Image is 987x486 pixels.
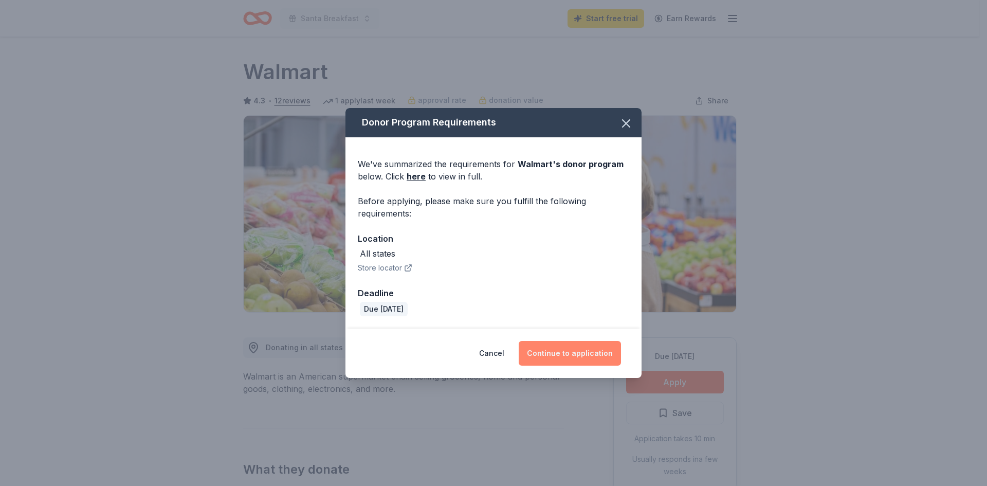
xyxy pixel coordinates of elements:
div: Due [DATE] [360,302,408,316]
a: here [407,170,426,183]
button: Cancel [479,341,504,366]
button: Store locator [358,262,412,274]
div: We've summarized the requirements for below. Click to view in full. [358,158,629,183]
div: Before applying, please make sure you fulfill the following requirements: [358,195,629,220]
div: All states [360,247,395,260]
button: Continue to application [519,341,621,366]
div: Location [358,232,629,245]
div: Deadline [358,286,629,300]
span: Walmart 's donor program [518,159,624,169]
div: Donor Program Requirements [345,108,642,137]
